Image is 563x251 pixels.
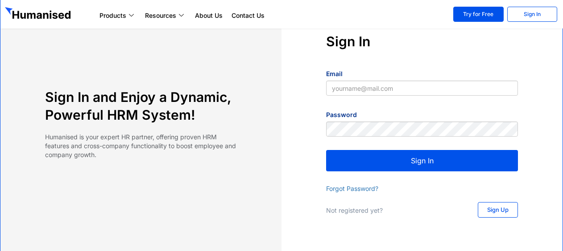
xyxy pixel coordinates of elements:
h4: Sign In [326,32,518,50]
a: Sign Up [478,202,518,218]
a: Contact Us [227,10,269,21]
a: Try for Free [453,7,503,22]
p: Not registered yet? [326,206,460,215]
img: GetHumanised Logo [5,7,73,21]
label: Email [326,69,343,78]
a: Forgot Password? [326,185,378,192]
h4: Sign In and Enjoy a Dynamic, Powerful HRM System! [45,88,237,124]
a: About Us [190,10,227,21]
span: Sign Up [487,207,509,213]
p: Humanised is your expert HR partner, offering proven HRM features and cross-company functionality... [45,133,237,159]
button: Sign In [326,150,518,171]
a: Resources [141,10,190,21]
input: yourname@mail.com [326,81,518,96]
label: Password [326,110,357,119]
a: Products [95,10,141,21]
a: Sign In [507,7,557,22]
